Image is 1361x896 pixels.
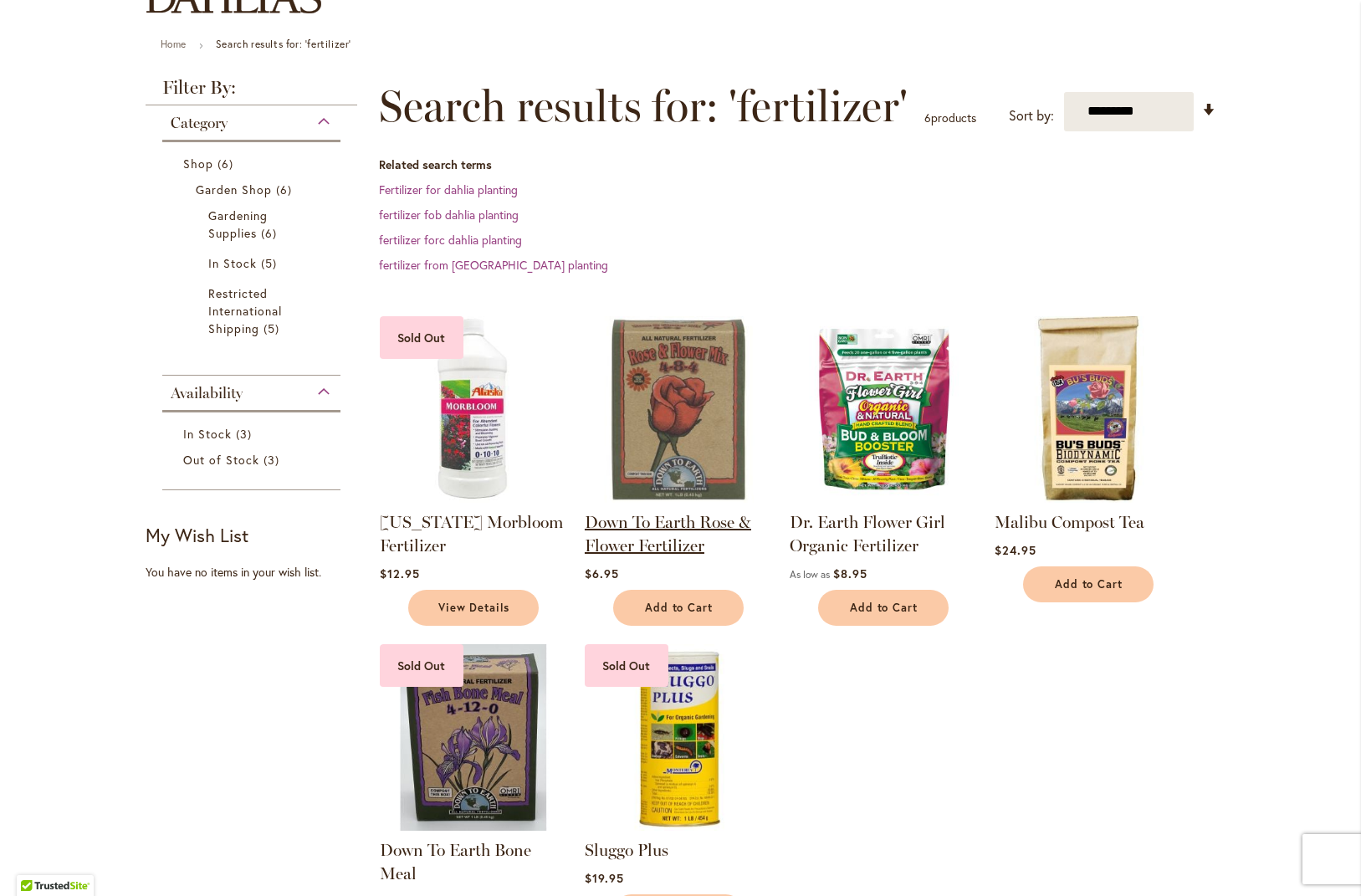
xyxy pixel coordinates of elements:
button: Add to Cart [1023,566,1154,602]
img: Down To Earth Bone Meal [380,644,566,831]
a: Down To Earth Bone Meal Sold Out [380,818,566,834]
img: Dr. Earth Flower Girl Organic Fertilizer [790,316,976,503]
span: Shop [183,156,213,172]
a: View Details [408,590,539,626]
span: 3 [236,425,256,443]
a: Home [161,38,187,50]
iframe: Launch Accessibility Center [13,837,59,883]
span: View Details [438,601,510,615]
span: In Stock [183,426,232,442]
img: Alaska Morbloom Fertilizer [380,316,566,503]
span: 5 [261,254,281,272]
a: fertilizer fob dahlia planting [379,207,519,223]
a: Malibu Compost Tea [995,490,1181,506]
a: Gardening Supplies [208,207,299,242]
a: Garden Shop [196,181,312,198]
span: $19.95 [585,870,624,886]
img: Down To Earth Rose & Flower Fertilizer [585,316,771,503]
a: [US_STATE] Morbloom Fertilizer [380,512,563,556]
span: $24.95 [995,542,1036,558]
dt: Related search terms [379,156,1216,173]
div: Sold Out [380,316,463,359]
span: $8.95 [833,566,867,581]
span: Restricted International Shipping [208,285,283,336]
strong: My Wish List [146,523,248,547]
div: Sold Out [585,644,668,687]
a: Malibu Compost Tea [995,512,1144,532]
span: Out of Stock [183,452,260,468]
img: Malibu Compost Tea [995,316,1181,503]
a: Alaska Morbloom Fertilizer Sold Out [380,490,566,506]
span: Add to Cart [1055,577,1123,591]
div: You have no items in your wish list. [146,564,369,581]
a: Dr. Earth Flower Girl Organic Fertilizer [790,490,976,506]
p: products [924,105,976,131]
span: 6 [276,181,296,198]
a: Sluggo Plus [585,840,668,860]
span: 5 [264,320,284,337]
span: $12.95 [380,566,420,581]
span: $6.95 [585,566,619,581]
a: fertilizer from [GEOGRAPHIC_DATA] planting [379,257,608,273]
a: fertilizer forc dahlia planting [379,232,522,248]
span: 6 [924,110,931,125]
div: Sold Out [380,644,463,687]
a: Down To Earth Rose & Flower Fertilizer [585,512,751,556]
a: Shop [183,155,325,172]
a: Sluggo Plus Sold Out [585,818,771,834]
a: In Stock [208,254,299,272]
span: Add to Cart [645,601,714,615]
span: Search results for: 'fertilizer' [379,81,908,131]
a: Down To Earth Rose & Flower Fertilizer [585,490,771,506]
strong: Search results for: 'fertilizer' [216,38,351,50]
span: Category [171,114,228,132]
a: Restricted International Shipping [208,284,299,337]
span: As low as [790,568,830,581]
span: Add to Cart [850,601,918,615]
label: Sort by: [1009,100,1054,131]
button: Add to Cart [818,590,949,626]
span: In Stock [208,255,257,271]
a: In Stock 3 [183,425,325,443]
span: 6 [261,224,281,242]
span: 3 [264,451,284,468]
strong: Filter By: [146,79,358,105]
span: Garden Shop [196,182,273,197]
img: Sluggo Plus [585,644,771,831]
button: Add to Cart [613,590,744,626]
span: Gardening Supplies [208,207,268,241]
a: Dr. Earth Flower Girl Organic Fertilizer [790,512,945,556]
a: Down To Earth Bone Meal [380,840,531,883]
span: 6 [217,155,238,172]
a: Out of Stock 3 [183,451,325,468]
span: Availability [171,384,243,402]
a: Fertilizer for dahlia planting [379,182,518,197]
